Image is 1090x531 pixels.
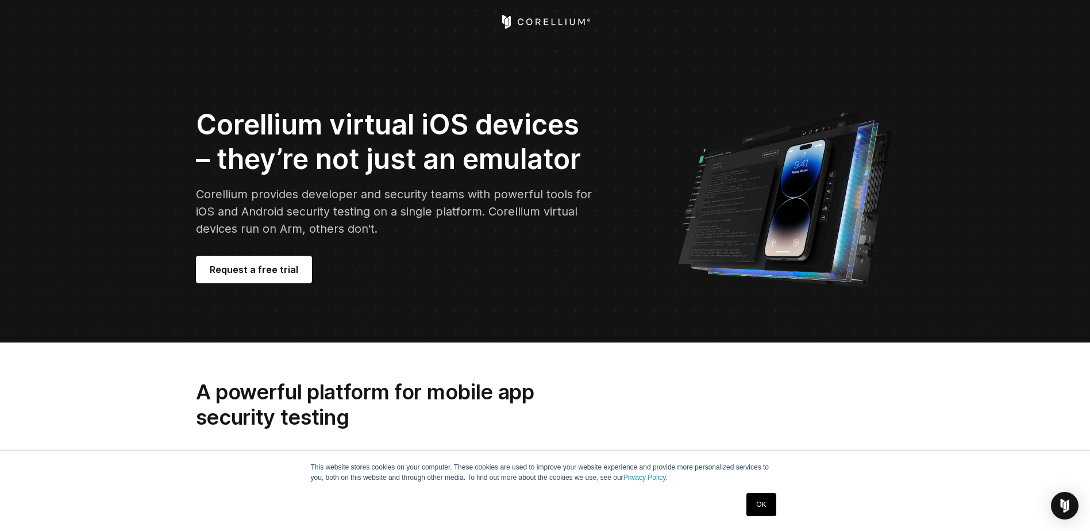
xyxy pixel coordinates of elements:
[196,186,597,237] p: Corellium provides developer and security teams with powerful tools for iOS and Android security ...
[677,103,895,287] img: Corellium UI
[196,379,588,430] h2: A powerful platform for mobile app security testing
[196,256,312,283] a: Request a free trial
[746,493,776,516] a: OK
[623,474,668,482] a: Privacy Policy.
[196,107,597,176] h2: Corellium virtual iOS devices – they’re not just an emulator
[210,263,298,276] span: Request a free trial
[1051,492,1079,520] div: Open Intercom Messenger
[499,15,591,29] a: Corellium Home
[311,462,780,483] p: This website stores cookies on your computer. These cookies are used to improve your website expe...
